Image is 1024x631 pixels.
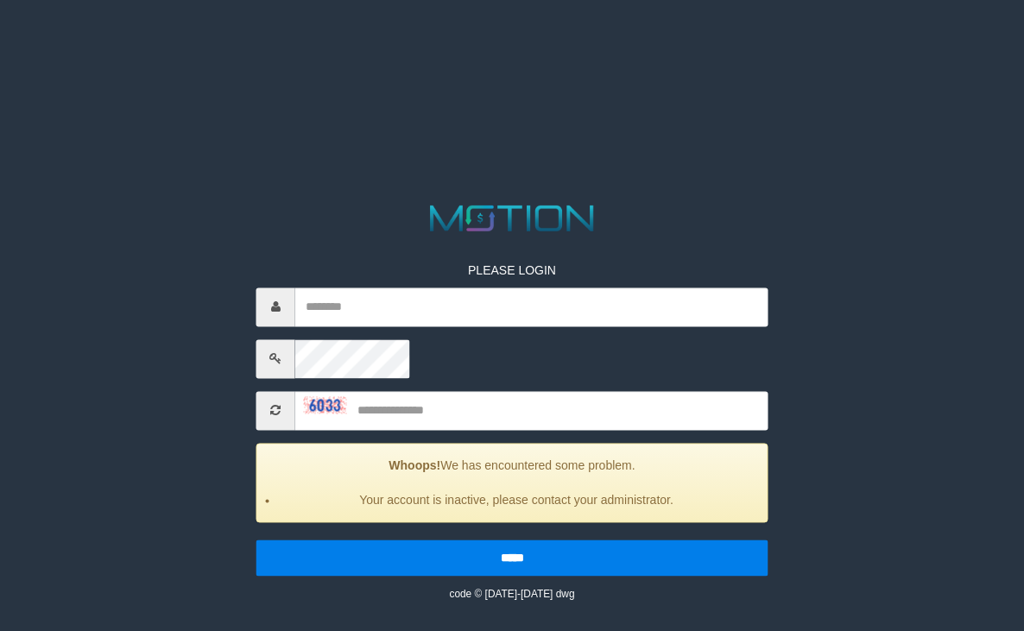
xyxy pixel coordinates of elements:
small: code © [DATE]-[DATE] dwg [449,588,574,600]
div: We has encountered some problem. [256,443,768,522]
img: captcha [304,397,347,414]
img: MOTION_logo.png [422,200,602,236]
li: Your account is inactive, please contact your administrator. [279,491,755,508]
strong: Whoops! [389,458,440,472]
p: PLEASE LOGIN [256,262,768,279]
